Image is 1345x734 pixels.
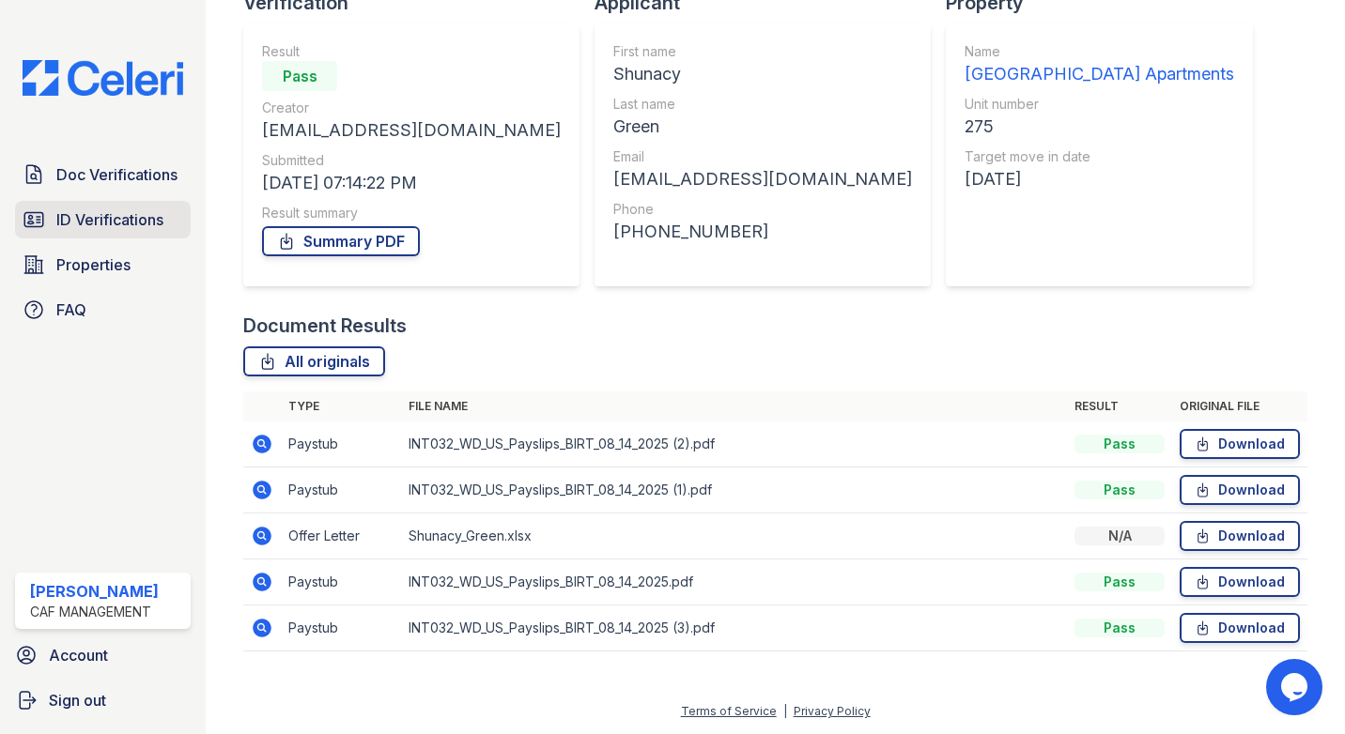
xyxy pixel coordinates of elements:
a: All originals [243,346,385,376]
div: Pass [1074,435,1165,453]
th: Original file [1172,391,1307,421]
div: Document Results [243,313,407,339]
a: Terms of Service [681,704,777,718]
div: Green [613,114,912,140]
div: [GEOGRAPHIC_DATA] Apartments [965,61,1234,87]
a: Properties [15,246,191,283]
div: Submitted [262,151,561,170]
a: Download [1180,475,1300,505]
span: Properties [56,253,131,276]
div: Email [613,147,912,166]
a: Download [1180,521,1300,551]
span: FAQ [56,298,86,321]
div: [DATE] [965,166,1234,192]
div: Result summary [262,204,561,222]
td: Paystub [281,467,401,513]
div: Pass [1074,619,1165,637]
div: Unit number [965,95,1234,114]
span: Account [49,644,108,666]
td: Shunacy_Green.xlsx [401,513,1067,559]
div: Pass [1074,481,1165,499]
div: [PHONE_NUMBER] [613,219,912,245]
div: Target move in date [965,147,1234,166]
td: Paystub [281,559,401,605]
td: INT032_WD_US_Payslips_BIRT_08_14_2025.pdf [401,559,1067,605]
span: Doc Verifications [56,163,178,186]
img: CE_Logo_Blue-a8612792a0a2168367f1c8372b55b34899dd931a85d93a1a3d3e32e68fde9ad4.png [8,60,198,96]
div: Last name [613,95,912,114]
div: [EMAIL_ADDRESS][DOMAIN_NAME] [613,166,912,192]
a: ID Verifications [15,201,191,238]
div: Phone [613,200,912,219]
td: INT032_WD_US_Payslips_BIRT_08_14_2025 (1).pdf [401,467,1067,513]
a: Summary PDF [262,226,420,256]
a: Name [GEOGRAPHIC_DATA] Apartments [965,42,1234,87]
div: | [783,704,787,718]
td: Paystub [281,421,401,467]
div: First name [613,42,912,61]
div: CAF Management [30,603,159,621]
span: ID Verifications [56,208,163,231]
a: Sign out [8,681,198,719]
td: Paystub [281,605,401,651]
td: Offer Letter [281,513,401,559]
div: [DATE] 07:14:22 PM [262,170,561,196]
th: Result [1067,391,1172,421]
a: Download [1180,429,1300,459]
span: Sign out [49,689,106,711]
div: Creator [262,99,561,117]
div: Name [965,42,1234,61]
th: Type [281,391,401,421]
div: Pass [262,61,337,91]
a: Account [8,636,198,674]
a: Download [1180,613,1300,643]
div: Shunacy [613,61,912,87]
div: [EMAIL_ADDRESS][DOMAIN_NAME] [262,117,561,144]
a: Doc Verifications [15,156,191,193]
div: [PERSON_NAME] [30,580,159,603]
a: Privacy Policy [794,704,871,718]
div: N/A [1074,527,1165,545]
div: 275 [965,114,1234,140]
td: INT032_WD_US_Payslips_BIRT_08_14_2025 (2).pdf [401,421,1067,467]
th: File name [401,391,1067,421]
div: Pass [1074,573,1165,591]
a: FAQ [15,291,191,329]
td: INT032_WD_US_Payslips_BIRT_08_14_2025 (3).pdf [401,605,1067,651]
div: Result [262,42,561,61]
iframe: chat widget [1266,659,1326,715]
a: Download [1180,567,1300,597]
